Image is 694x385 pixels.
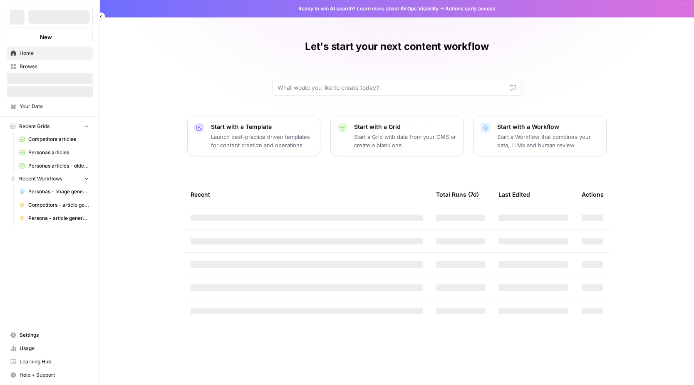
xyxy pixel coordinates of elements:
[354,133,456,149] p: Start a Grid with data from your CMS or create a blank one
[354,123,456,131] p: Start with a Grid
[28,162,89,170] span: Personas articles - older articles refinements
[497,133,600,149] p: Start a Workflow that combines your data, LLMs and human review
[445,5,496,12] span: Actions early access
[20,103,89,110] span: Your Data
[20,345,89,352] span: Usage
[497,123,600,131] p: Start with a Workflow
[7,368,93,382] button: Help + Support
[20,63,89,70] span: Browse
[15,212,93,225] a: Persona - article generation
[582,183,604,206] div: Actions
[7,100,93,113] a: Your Data
[298,5,439,12] span: Ready to win AI search? about AirOps Visibility
[20,49,89,57] span: Home
[28,188,89,195] span: Personas - Image generator
[187,116,320,156] button: Start with a TemplateLaunch best-practice driven templates for content creation and operations
[305,40,489,53] h1: Let's start your next content workflow
[330,116,463,156] button: Start with a GridStart a Grid with data from your CMS or create a blank one
[20,358,89,365] span: Learning Hub
[15,146,93,159] a: Personas articles
[28,215,89,222] span: Persona - article generation
[20,331,89,339] span: Settings
[7,60,93,73] a: Browse
[15,133,93,146] a: Competitors articles
[7,355,93,368] a: Learning Hub
[7,47,93,60] a: Home
[20,371,89,379] span: Help + Support
[211,133,313,149] p: Launch best-practice driven templates for content creation and operations
[15,185,93,198] a: Personas - Image generator
[473,116,607,156] button: Start with a WorkflowStart a Workflow that combines your data, LLMs and human review
[19,123,50,130] span: Recent Grids
[278,84,506,92] input: What would you like to create today?
[7,31,93,43] button: New
[7,342,93,355] a: Usage
[28,136,89,143] span: Competitors articles
[7,328,93,342] a: Settings
[15,159,93,173] a: Personas articles - older articles refinements
[498,183,530,206] div: Last Edited
[211,123,313,131] p: Start with a Template
[19,175,62,183] span: Recent Workflows
[357,5,384,12] a: Learn more
[191,183,423,206] div: Recent
[436,183,479,206] div: Total Runs (7d)
[28,201,89,209] span: Competitors - article generation
[28,149,89,156] span: Personas articles
[7,173,93,185] button: Recent Workflows
[40,33,52,41] span: New
[7,120,93,133] button: Recent Grids
[15,198,93,212] a: Competitors - article generation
